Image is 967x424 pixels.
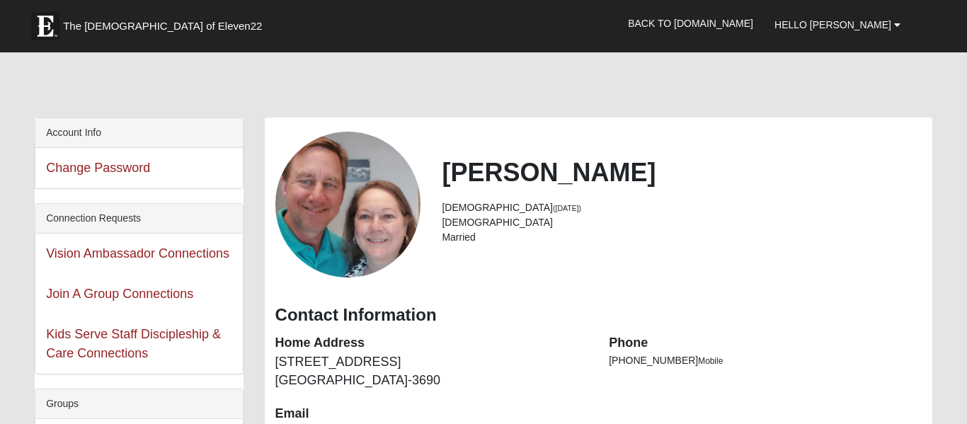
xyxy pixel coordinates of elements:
[24,5,307,40] a: The [DEMOGRAPHIC_DATA] of Eleven22
[442,200,921,215] li: [DEMOGRAPHIC_DATA]
[275,197,421,211] a: View Fullsize Photo
[63,19,262,33] span: The [DEMOGRAPHIC_DATA] of Eleven22
[275,353,588,389] dd: [STREET_ADDRESS] [GEOGRAPHIC_DATA]-3690
[442,215,921,230] li: [DEMOGRAPHIC_DATA]
[46,246,229,260] a: Vision Ambassador Connections
[553,204,581,212] small: ([DATE])
[46,287,193,301] a: Join A Group Connections
[31,12,59,40] img: Eleven22 logo
[774,19,891,30] span: Hello [PERSON_NAME]
[764,7,911,42] a: Hello [PERSON_NAME]
[46,327,221,360] a: Kids Serve Staff Discipleship & Care Connections
[275,305,922,326] h3: Contact Information
[275,405,588,423] dt: Email
[35,389,242,419] div: Groups
[442,230,921,245] li: Married
[609,353,922,368] li: [PHONE_NUMBER]
[46,161,150,175] a: Change Password
[35,118,242,148] div: Account Info
[609,334,922,353] dt: Phone
[442,157,921,188] h2: [PERSON_NAME]
[35,204,242,234] div: Connection Requests
[617,6,764,41] a: Back to [DOMAIN_NAME]
[275,334,588,353] dt: Home Address
[698,356,723,366] span: Mobile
